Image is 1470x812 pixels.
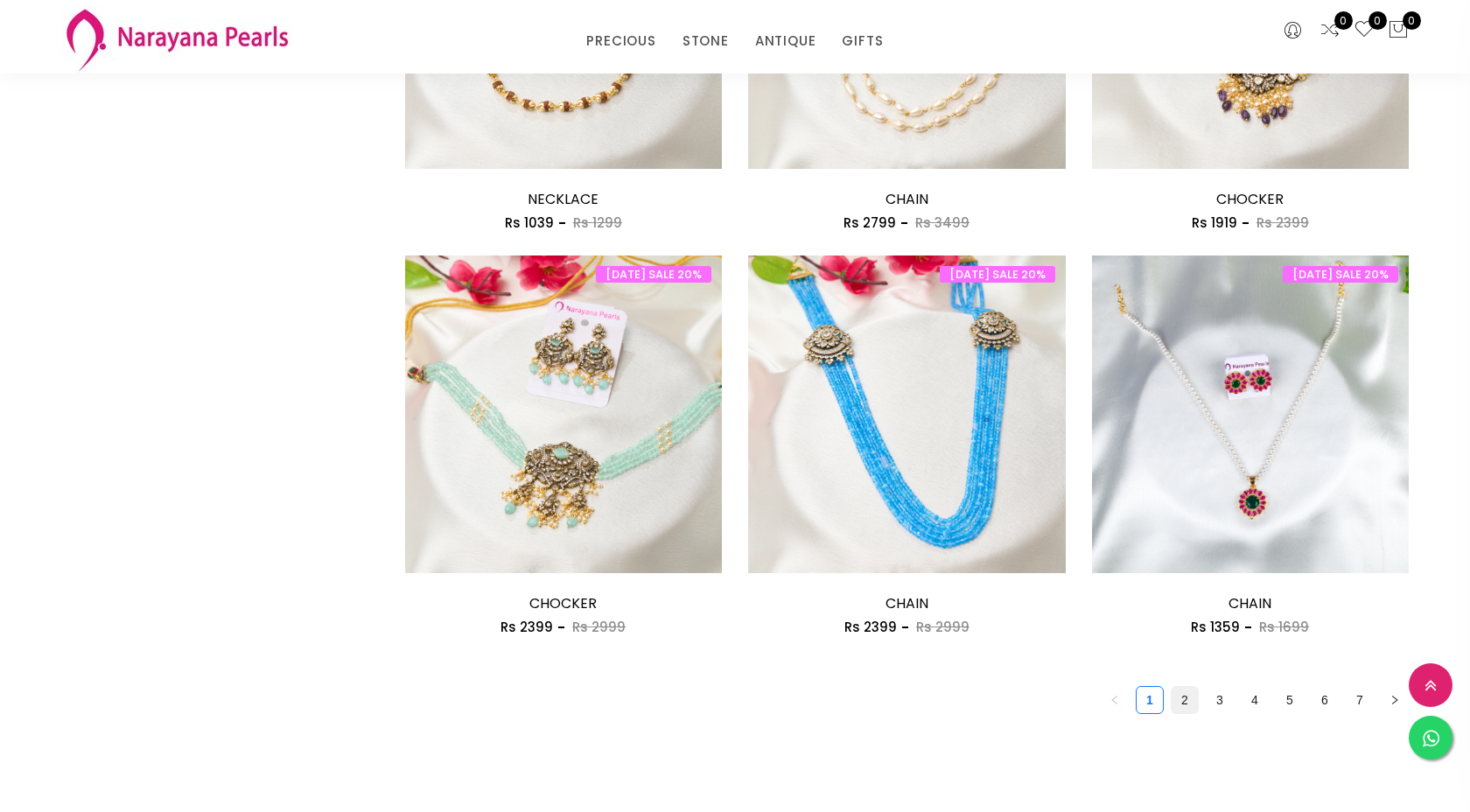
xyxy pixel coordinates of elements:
span: right [1389,695,1400,705]
li: 7 [1346,686,1374,714]
span: 0 [1334,11,1353,30]
a: 0 [1354,19,1375,42]
a: CHAIN [885,593,928,613]
button: right [1381,686,1409,714]
span: Rs 3499 [915,213,969,232]
a: 2 [1172,687,1198,713]
li: Next Page [1381,686,1409,714]
a: 4 [1242,687,1268,713]
span: Rs 2399 [844,618,897,636]
li: 3 [1206,686,1234,714]
button: 0 [1388,19,1409,42]
a: CHOCKER [529,593,597,613]
span: Rs 2999 [572,618,626,636]
li: 4 [1241,686,1269,714]
a: 3 [1207,687,1233,713]
a: 7 [1347,687,1373,713]
a: NECKLACE [528,189,598,209]
a: ANTIQUE [755,28,816,54]
a: 5 [1277,687,1303,713]
span: left [1109,695,1120,705]
span: [DATE] SALE 20% [940,266,1055,283]
span: Rs 1919 [1192,213,1237,232]
span: Rs 2399 [1256,213,1309,232]
li: 5 [1276,686,1304,714]
span: Rs 2399 [500,618,553,636]
a: STONE [682,28,729,54]
li: Previous Page [1101,686,1129,714]
span: Rs 1039 [505,213,554,232]
a: 0 [1319,19,1340,42]
a: 6 [1312,687,1338,713]
span: 0 [1368,11,1387,30]
span: [DATE] SALE 20% [596,266,711,283]
span: Rs 2999 [916,618,969,636]
a: CHAIN [1228,593,1271,613]
span: 0 [1403,11,1421,30]
a: PRECIOUS [586,28,655,54]
li: 1 [1136,686,1164,714]
span: Rs 1359 [1191,618,1240,636]
span: [DATE] SALE 20% [1283,266,1398,283]
button: left [1101,686,1129,714]
li: 2 [1171,686,1199,714]
span: Rs 1699 [1259,618,1309,636]
a: CHOCKER [1216,189,1284,209]
a: GIFTS [842,28,883,54]
a: CHAIN [885,189,928,209]
li: 6 [1311,686,1339,714]
a: 1 [1137,687,1163,713]
span: Rs 1299 [573,213,622,232]
span: Rs 2799 [843,213,896,232]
